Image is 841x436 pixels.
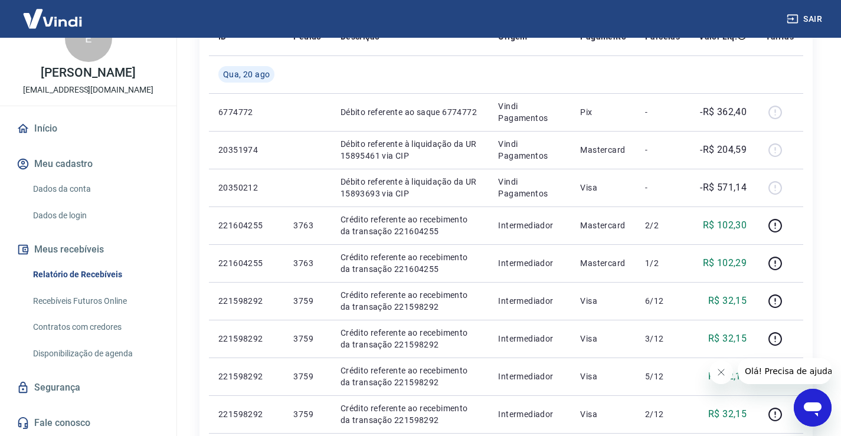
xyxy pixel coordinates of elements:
a: Recebíveis Futuros Online [28,289,162,313]
p: Vindi Pagamentos [498,176,561,199]
p: Mastercard [580,144,626,156]
p: Intermediador [498,295,561,307]
p: - [645,106,680,118]
p: 2/2 [645,219,680,231]
p: Mastercard [580,257,626,269]
p: R$ 102,30 [703,218,747,232]
p: Crédito referente ao recebimento da transação 221604255 [341,251,480,275]
a: Início [14,116,162,142]
p: Intermediador [498,408,561,420]
p: 3759 [293,333,321,345]
p: Débito referente ao saque 6774772 [341,106,480,118]
p: 3763 [293,219,321,231]
p: Crédito referente ao recebimento da transação 221598292 [341,365,480,388]
p: -R$ 204,59 [700,143,747,157]
p: R$ 32,15 [708,407,747,421]
p: 221598292 [218,408,274,420]
p: Crédito referente ao recebimento da transação 221598292 [341,289,480,313]
p: - [645,144,680,156]
p: Intermediador [498,257,561,269]
p: 20351974 [218,144,274,156]
p: 221598292 [218,295,274,307]
div: E [65,15,112,62]
p: Crédito referente ao recebimento da transação 221598292 [341,402,480,426]
p: Crédito referente ao recebimento da transação 221604255 [341,214,480,237]
p: 1/2 [645,257,680,269]
p: 3759 [293,371,321,382]
p: Mastercard [580,219,626,231]
img: Vindi [14,1,91,37]
a: Segurança [14,375,162,401]
p: R$ 32,15 [708,294,747,308]
p: - [645,182,680,194]
span: Qua, 20 ago [223,68,270,80]
iframe: Mensagem da empresa [738,358,832,384]
p: Visa [580,371,626,382]
button: Sair [784,8,827,30]
iframe: Fechar mensagem [709,360,733,384]
p: 3759 [293,408,321,420]
a: Fale conosco [14,410,162,436]
p: 3/12 [645,333,680,345]
span: Olá! Precisa de ajuda? [7,8,99,18]
p: R$ 32,15 [708,369,747,383]
button: Meus recebíveis [14,237,162,263]
p: Vindi Pagamentos [498,100,561,124]
p: 5/12 [645,371,680,382]
p: -R$ 571,14 [700,181,747,195]
p: 221604255 [218,219,274,231]
p: Intermediador [498,219,561,231]
a: Dados da conta [28,177,162,201]
p: 6/12 [645,295,680,307]
p: Intermediador [498,371,561,382]
p: 6774772 [218,106,274,118]
a: Dados de login [28,204,162,228]
p: 221598292 [218,371,274,382]
iframe: Botão para abrir a janela de mensagens [794,389,832,427]
p: Débito referente à liquidação da UR 15893693 via CIP [341,176,480,199]
p: Visa [580,182,626,194]
p: Pix [580,106,626,118]
p: Intermediador [498,333,561,345]
a: Relatório de Recebíveis [28,263,162,287]
p: 3763 [293,257,321,269]
p: Débito referente à liquidação da UR 15895461 via CIP [341,138,480,162]
p: R$ 102,29 [703,256,747,270]
p: 221598292 [218,333,274,345]
a: Contratos com credores [28,315,162,339]
p: Crédito referente ao recebimento da transação 221598292 [341,327,480,350]
p: 20350212 [218,182,274,194]
p: Vindi Pagamentos [498,138,561,162]
p: [PERSON_NAME] [41,67,135,79]
p: Visa [580,408,626,420]
p: [EMAIL_ADDRESS][DOMAIN_NAME] [23,84,153,96]
p: 2/12 [645,408,680,420]
p: 3759 [293,295,321,307]
p: Visa [580,295,626,307]
p: -R$ 362,40 [700,105,747,119]
button: Meu cadastro [14,151,162,177]
a: Disponibilização de agenda [28,342,162,366]
p: R$ 32,15 [708,332,747,346]
p: Visa [580,333,626,345]
p: 221604255 [218,257,274,269]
